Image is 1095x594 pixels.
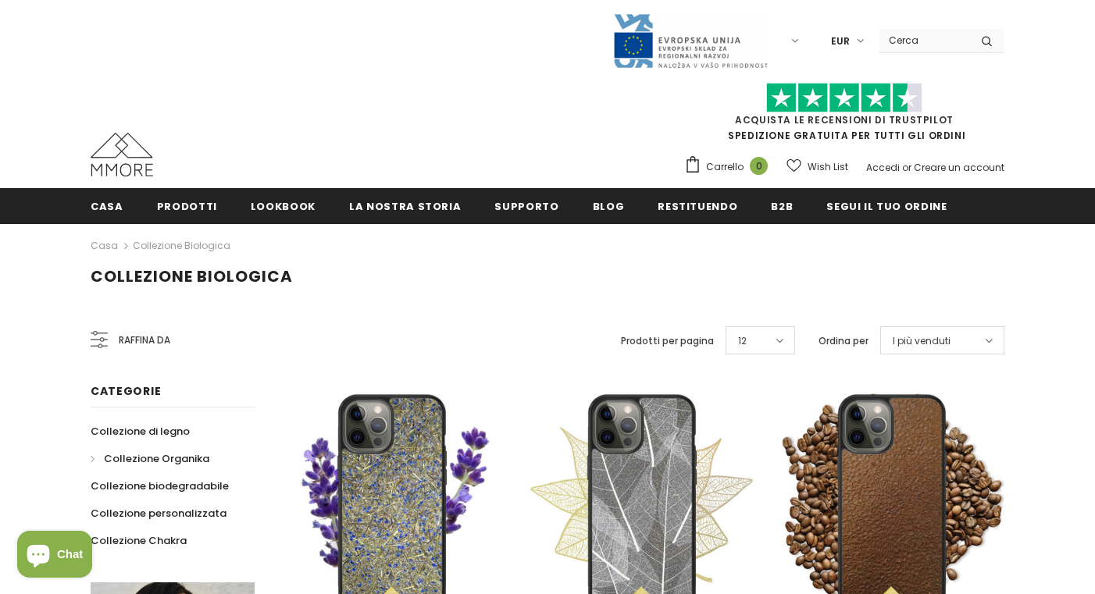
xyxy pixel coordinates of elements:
[494,199,558,214] span: supporto
[91,424,190,439] span: Collezione di legno
[621,333,714,349] label: Prodotti per pagina
[91,237,118,255] a: Casa
[157,188,217,223] a: Prodotti
[91,472,229,500] a: Collezione biodegradabile
[914,161,1004,174] a: Creare un account
[91,527,187,554] a: Collezione Chakra
[684,155,776,179] a: Carrello 0
[494,188,558,223] a: supporto
[91,533,187,548] span: Collezione Chakra
[251,188,316,223] a: Lookbook
[766,83,922,113] img: Fidati di Pilot Stars
[893,333,951,349] span: I più venduti
[593,199,625,214] span: Blog
[658,199,737,214] span: Restituendo
[251,199,316,214] span: Lookbook
[902,161,911,174] span: or
[786,153,848,180] a: Wish List
[104,451,209,466] span: Collezione Organika
[349,199,461,214] span: La nostra storia
[612,34,769,47] a: Javni Razpis
[771,188,793,223] a: B2B
[349,188,461,223] a: La nostra storia
[750,157,768,175] span: 0
[91,445,209,472] a: Collezione Organika
[91,133,153,176] img: Casi MMORE
[826,188,947,223] a: Segui il tuo ordine
[91,188,123,223] a: Casa
[866,161,900,174] a: Accedi
[658,188,737,223] a: Restituendo
[808,159,848,175] span: Wish List
[819,333,869,349] label: Ordina per
[593,188,625,223] a: Blog
[91,418,190,445] a: Collezione di legno
[684,90,1004,142] span: SPEDIZIONE GRATUITA PER TUTTI GLI ORDINI
[706,159,744,175] span: Carrello
[91,265,293,287] span: Collezione biologica
[771,199,793,214] span: B2B
[133,239,230,252] a: Collezione biologica
[91,199,123,214] span: Casa
[831,34,850,49] span: EUR
[157,199,217,214] span: Prodotti
[826,199,947,214] span: Segui il tuo ordine
[91,506,226,521] span: Collezione personalizzata
[91,383,161,399] span: Categorie
[91,478,229,493] span: Collezione biodegradabile
[12,531,97,582] inbox-online-store-chat: Shopify online store chat
[612,12,769,69] img: Javni Razpis
[735,113,954,126] a: Acquista le recensioni di TrustPilot
[879,29,969,52] input: Search Site
[738,333,747,349] span: 12
[91,500,226,527] a: Collezione personalizzata
[119,332,170,349] span: Raffina da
